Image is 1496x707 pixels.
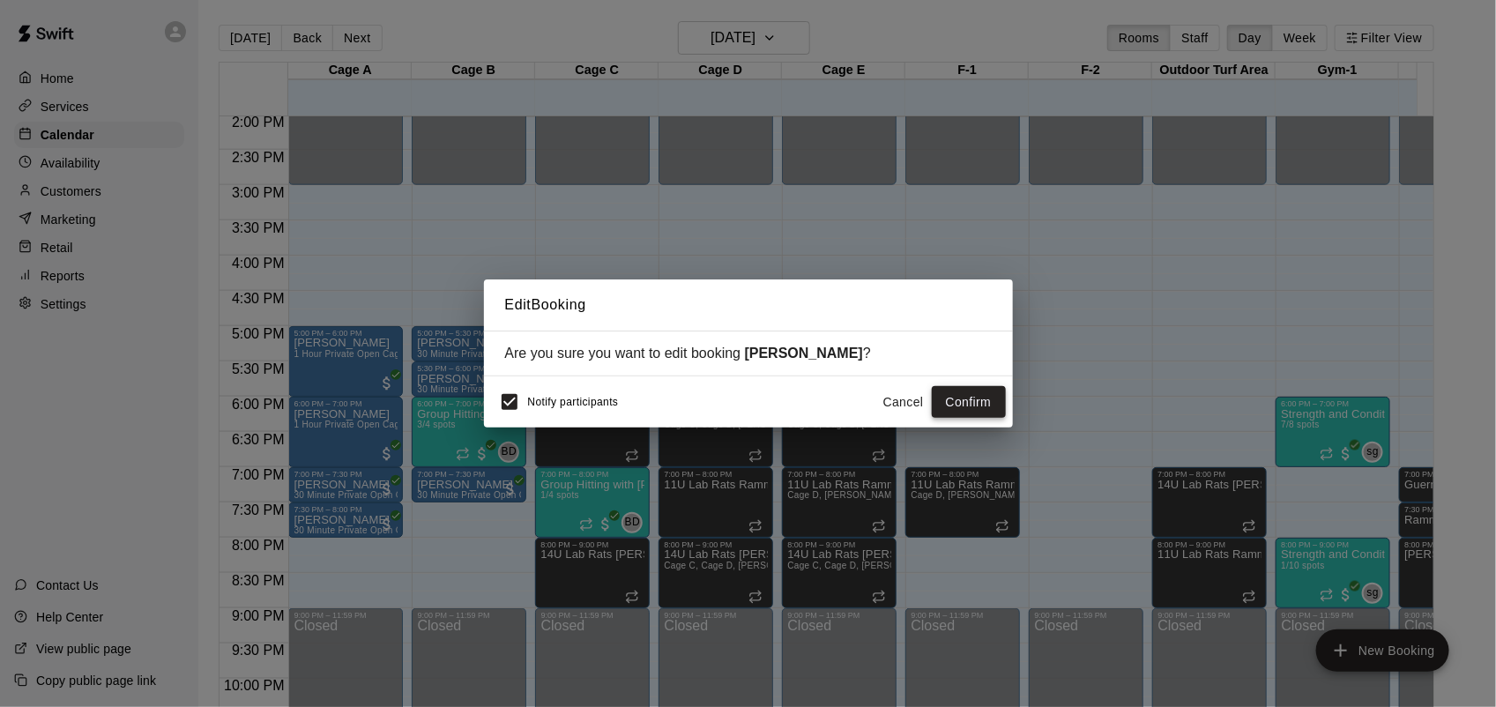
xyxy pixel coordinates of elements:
[484,279,1013,331] h2: Edit Booking
[505,346,992,361] div: Are you sure you want to edit booking ?
[528,396,619,408] span: Notify participants
[745,346,863,361] strong: [PERSON_NAME]
[932,386,1006,419] button: Confirm
[875,386,932,419] button: Cancel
